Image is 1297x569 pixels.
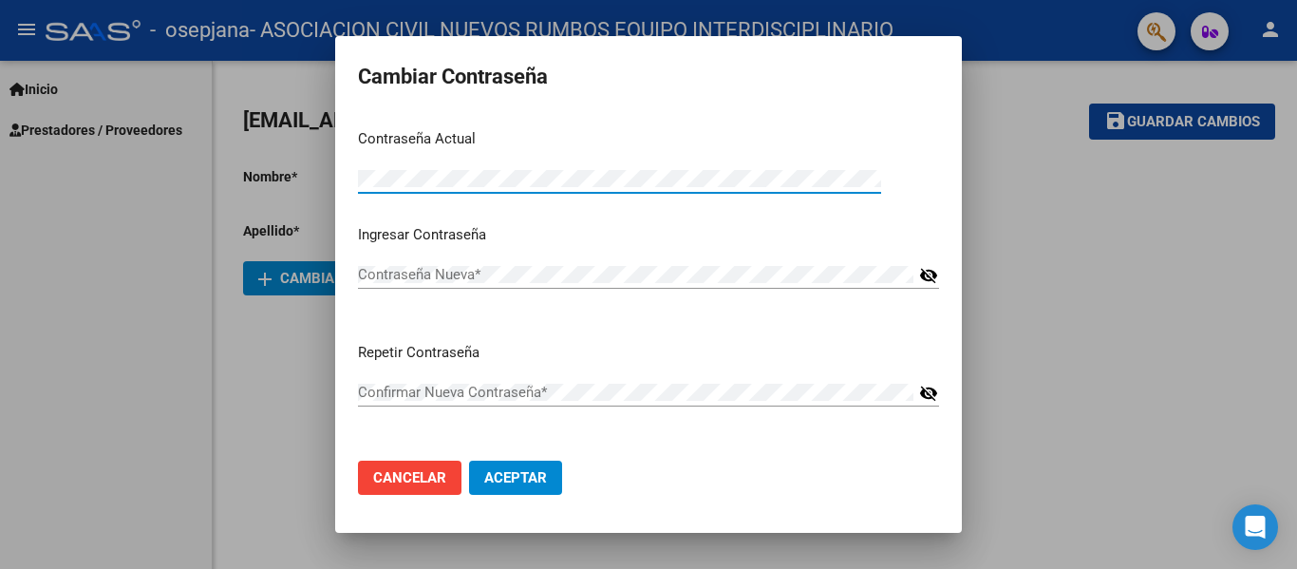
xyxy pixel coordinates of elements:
[358,461,461,495] button: Cancelar
[469,461,562,495] button: Aceptar
[484,469,547,486] span: Aceptar
[919,264,938,287] mat-icon: visibility_off
[358,342,939,364] p: Repetir Contraseña
[358,59,939,95] h2: Cambiar Contraseña
[358,224,939,246] p: Ingresar Contraseña
[358,128,939,150] p: Contraseña Actual
[373,469,446,486] span: Cancelar
[1232,504,1278,550] div: Open Intercom Messenger
[919,382,938,405] mat-icon: visibility_off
